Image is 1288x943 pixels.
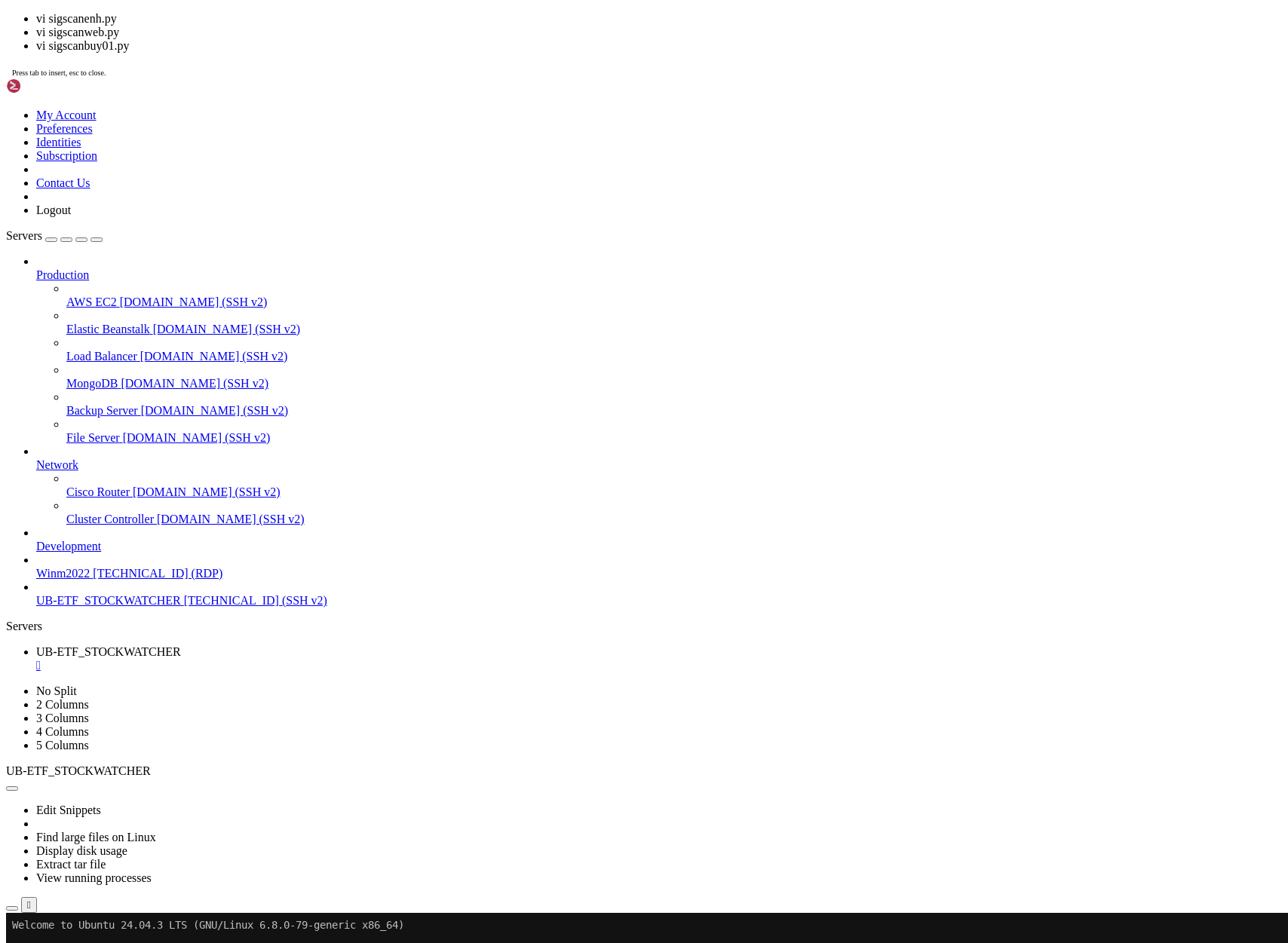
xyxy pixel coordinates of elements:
[66,363,1282,390] li: MongoDB [DOMAIN_NAME] (SSH v2)
[66,323,1282,336] a: Elastic Beanstalk [DOMAIN_NAME] (SSH v2)
[6,407,121,419] span: ubuntu@vps-d35ccc65
[6,620,1282,633] div: Servers
[36,540,1282,553] a: Development
[66,485,130,498] span: Cisco Router
[6,470,121,482] span: ubuntu@vps-d35ccc65
[36,594,181,607] span: UB-ETF_STOCKWATCHER
[332,458,380,470] span: instance
[36,580,1282,608] li: UB-ETF_STOCKWATCHER [TECHNICAL_ID] (SSH v2)
[66,499,1282,526] li: Cluster Controller [DOMAIN_NAME] (SSH v2)
[127,470,193,482] span: ~/Project51
[6,307,1091,320] x-row: 0 updates can be applied immediately.
[184,594,327,607] span: [TECHNICAL_ID] (SSH v2)
[36,659,1282,672] a: 
[6,282,1091,295] x-row: Expanded Security Maintenance for Applications is not enabled.
[66,295,1282,309] a: AWS EC2 [DOMAIN_NAME] (SSH v2)
[66,295,117,308] span: AWS EC2
[36,109,97,121] a: My Account
[6,432,1091,445] x-row: asx300-old.json asx_fixed_signals.csv asx_stock_signals_20250828_142352.csv notes.txt sigscan02.p...
[36,831,156,843] a: Find large files on Linux
[36,725,89,738] a: 4 Columns
[36,739,89,752] a: 5 Columns
[36,871,152,884] a: View running processes
[127,407,193,419] span: ~/Project51
[6,144,1091,157] x-row: Swap usage: 0%
[66,431,1282,445] a: File Server [DOMAIN_NAME] (SSH v2)
[12,69,106,77] span: Press tab to insert, esc to close.
[120,295,268,308] span: [DOMAIN_NAME] (SSH v2)
[36,122,93,135] a: Preferences
[123,431,271,444] span: [DOMAIN_NAME] (SSH v2)
[36,149,97,162] a: Subscription
[6,169,1091,182] x-row: Users logged in: 0
[6,131,1091,144] x-row: Memory usage: 31%
[6,182,1091,194] x-row: IPv4 address for ens3: [TECHNICAL_ID]
[254,470,260,482] div: (39, 37)
[66,350,137,363] span: Load Balancer
[36,844,127,857] a: Display disk usage
[36,458,1282,472] a: Network
[6,382,1091,395] x-row: Last login: [DATE] from [TECHNICAL_ID]
[121,377,268,390] span: [DOMAIN_NAME] (SSH v2)
[6,344,1091,357] x-row: See [URL][DOMAIN_NAME] or run: sudo pro status
[6,764,151,777] span: UB-ETF_STOCKWATCHER
[36,594,1282,608] a: UB-ETF_STOCKWATCHER [TECHNICAL_ID] (SSH v2)
[66,431,120,444] span: File Server
[66,377,1282,390] a: MongoDB [DOMAIN_NAME] (SSH v2)
[66,418,1282,445] li: File Server [DOMAIN_NAME] (SSH v2)
[6,394,121,406] span: ubuntu@vps-d35ccc65
[36,645,181,658] span: UB-ETF_STOCKWATCHER
[36,268,89,281] span: Production
[6,231,1091,244] x-row: just raised the bar for easy, resilient and secure K8s cluster deployment.
[66,513,1282,526] a: Cluster Controller [DOMAIN_NAME] (SSH v2)
[6,407,1091,420] x-row: : $ ls
[66,377,118,390] span: MongoDB
[66,404,138,417] span: Backup Server
[6,420,1091,433] x-row: '=3.7,' asx300.txt asx_signals.csv sigscan01.py sigscan05.py sigscanbuy01.py
[36,645,1282,672] a: UB-ETF_STOCKWATCHER
[6,332,1091,344] x-row: Enable ESM Apps to receive additional future security updates.
[157,513,305,525] span: [DOMAIN_NAME] (SSH v2)
[141,404,289,417] span: [DOMAIN_NAME] (SSH v2)
[36,712,89,724] a: 3 Columns
[6,78,93,93] img: Shellngn
[36,12,1282,26] li: vi sigscanenh.py
[6,445,1091,458] x-row: [DOMAIN_NAME] asx_hybrid_signals.csv asx_stock_signals_detailed_20250828_142352.json signals.csv ...
[36,458,78,471] span: Network
[36,204,71,216] a: Logout
[6,106,1091,119] x-row: System load: 0.01
[6,119,1091,132] x-row: Usage of /: 24.6% of 76.45GB
[66,309,1282,336] li: Elastic Beanstalk [DOMAIN_NAME] (SSH v2)
[36,26,1282,39] li: vi sigscanweb.py
[6,194,1091,207] x-row: IPv6 address for ens3: [TECHNICAL_ID]
[6,44,1091,57] x-row: * Management: [URL][DOMAIN_NAME]
[6,229,42,242] span: Servers
[140,350,288,363] span: [DOMAIN_NAME] (SSH v2)
[36,176,90,189] a: Contact Us
[66,472,1282,499] li: Cisco Router [DOMAIN_NAME] (SSH v2)
[6,257,1091,270] x-row: [URL][DOMAIN_NAME]
[6,394,1091,407] x-row: : $ cd Project51
[36,804,101,816] a: Edit Snippets
[36,567,90,580] span: Winm2022
[36,445,1282,526] li: Network
[6,470,1091,482] x-row: : $ vi sig
[6,157,1091,170] x-row: Processes: 148
[36,136,81,148] a: Identities
[153,323,301,335] span: [DOMAIN_NAME] (SSH v2)
[66,323,150,335] span: Elastic Beanstalk
[66,513,154,525] span: Cluster Controller
[6,57,1091,69] x-row: * Support: [URL][DOMAIN_NAME]
[36,684,77,697] a: No Split
[6,229,103,242] a: Servers
[36,268,1282,282] a: Production
[66,404,1282,418] a: Backup Server [DOMAIN_NAME] (SSH v2)
[36,567,1282,580] a: Winm2022 [TECHNICAL_ID] (RDP)
[66,350,1282,363] a: Load Balancer [DOMAIN_NAME] (SSH v2)
[6,6,1091,19] x-row: Welcome to Ubuntu 24.04.3 LTS (GNU/Linux 6.8.0-79-generic x86_64)
[66,336,1282,363] li: Load Balancer [DOMAIN_NAME] (SSH v2)
[36,39,1282,53] li: vi sigscanbuy01.py
[21,897,37,913] button: 
[66,282,1282,309] li: AWS EC2 [DOMAIN_NAME] (SSH v2)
